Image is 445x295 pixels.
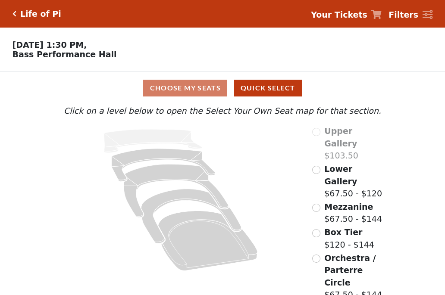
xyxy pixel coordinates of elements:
a: Your Tickets [311,9,382,21]
label: $103.50 [324,125,383,162]
path: Orchestra / Parterre Circle - Seats Available: 19 [158,211,258,271]
path: Lower Gallery - Seats Available: 107 [112,149,216,181]
span: Orchestra / Parterre Circle [324,253,376,287]
span: Upper Gallery [324,126,357,148]
a: Click here to go back to filters [13,11,16,17]
label: $67.50 - $120 [324,163,383,200]
strong: Your Tickets [311,10,367,19]
p: Click on a level below to open the Select Your Own Seat map for that section. [62,105,383,117]
label: $120 - $144 [324,226,374,251]
label: $67.50 - $144 [324,201,382,225]
span: Mezzanine [324,202,373,211]
span: Box Tier [324,227,362,237]
path: Upper Gallery - Seats Available: 0 [104,129,202,153]
h5: Life of Pi [20,9,61,19]
button: Quick Select [234,80,302,96]
strong: Filters [389,10,418,19]
a: Filters [389,9,432,21]
span: Lower Gallery [324,164,357,186]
